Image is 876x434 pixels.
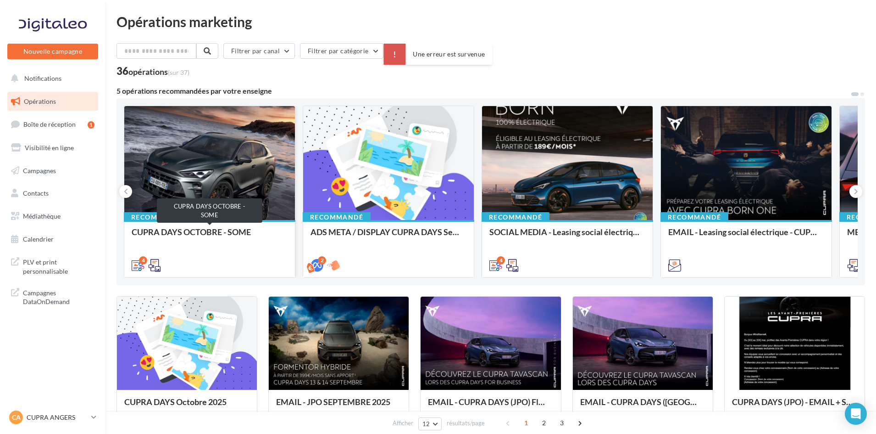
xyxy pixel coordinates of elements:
[24,74,61,82] span: Notifications
[12,413,21,422] span: CA
[6,161,100,180] a: Campagnes
[23,166,56,174] span: Campagnes
[519,416,533,430] span: 1
[23,189,49,197] span: Contacts
[393,419,413,428] span: Afficher
[157,198,262,223] div: CUPRA DAYS OCTOBRE - SOME
[23,287,94,306] span: Campagnes DataOnDemand
[482,212,549,222] div: Recommandé
[447,419,485,428] span: résultats/page
[23,212,61,220] span: Médiathèque
[23,120,76,128] span: Boîte de réception
[223,43,295,59] button: Filtrer par canal
[537,416,551,430] span: 2
[6,230,100,249] a: Calendrier
[116,66,189,76] div: 36
[128,68,189,76] div: opérations
[6,69,96,88] button: Notifications
[6,207,100,226] a: Médiathèque
[310,227,466,246] div: ADS META / DISPLAY CUPRA DAYS Septembre 2025
[732,397,857,416] div: CUPRA DAYS (JPO) - EMAIL + SMS
[124,397,249,416] div: CUPRA DAYS Octobre 2025
[6,283,100,310] a: Campagnes DataOnDemand
[660,212,728,222] div: Recommandé
[23,256,94,276] span: PLV et print personnalisable
[845,403,867,425] div: Open Intercom Messenger
[168,68,189,76] span: (sur 37)
[124,212,192,222] div: Recommandé
[6,138,100,158] a: Visibilité en ligne
[7,409,98,426] a: CA CUPRA ANGERS
[6,92,100,111] a: Opérations
[580,397,705,416] div: EMAIL - CUPRA DAYS ([GEOGRAPHIC_DATA]) Private Générique
[139,256,147,265] div: 4
[428,397,553,416] div: EMAIL - CUPRA DAYS (JPO) Fleet Générique
[668,227,824,246] div: EMAIL - Leasing social électrique - CUPRA Born One
[497,256,505,265] div: 4
[88,121,94,129] div: 1
[116,15,865,28] div: Opérations marketing
[24,97,56,105] span: Opérations
[132,227,288,246] div: CUPRA DAYS OCTOBRE - SOME
[489,227,645,246] div: SOCIAL MEDIA - Leasing social électrique - CUPRA Born
[27,413,88,422] p: CUPRA ANGERS
[318,256,326,265] div: 2
[6,252,100,279] a: PLV et print personnalisable
[6,114,100,134] a: Boîte de réception1
[276,397,401,416] div: EMAIL - JPO SEPTEMBRE 2025
[422,420,430,428] span: 12
[25,144,74,152] span: Visibilité en ligne
[6,184,100,203] a: Contacts
[418,417,442,430] button: 12
[554,416,569,430] span: 3
[300,43,383,59] button: Filtrer par catégorie
[23,235,54,243] span: Calendrier
[7,44,98,59] button: Nouvelle campagne
[116,87,850,95] div: 5 opérations recommandées par votre enseigne
[303,212,371,222] div: Recommandé
[383,44,492,65] div: Une erreur est survenue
